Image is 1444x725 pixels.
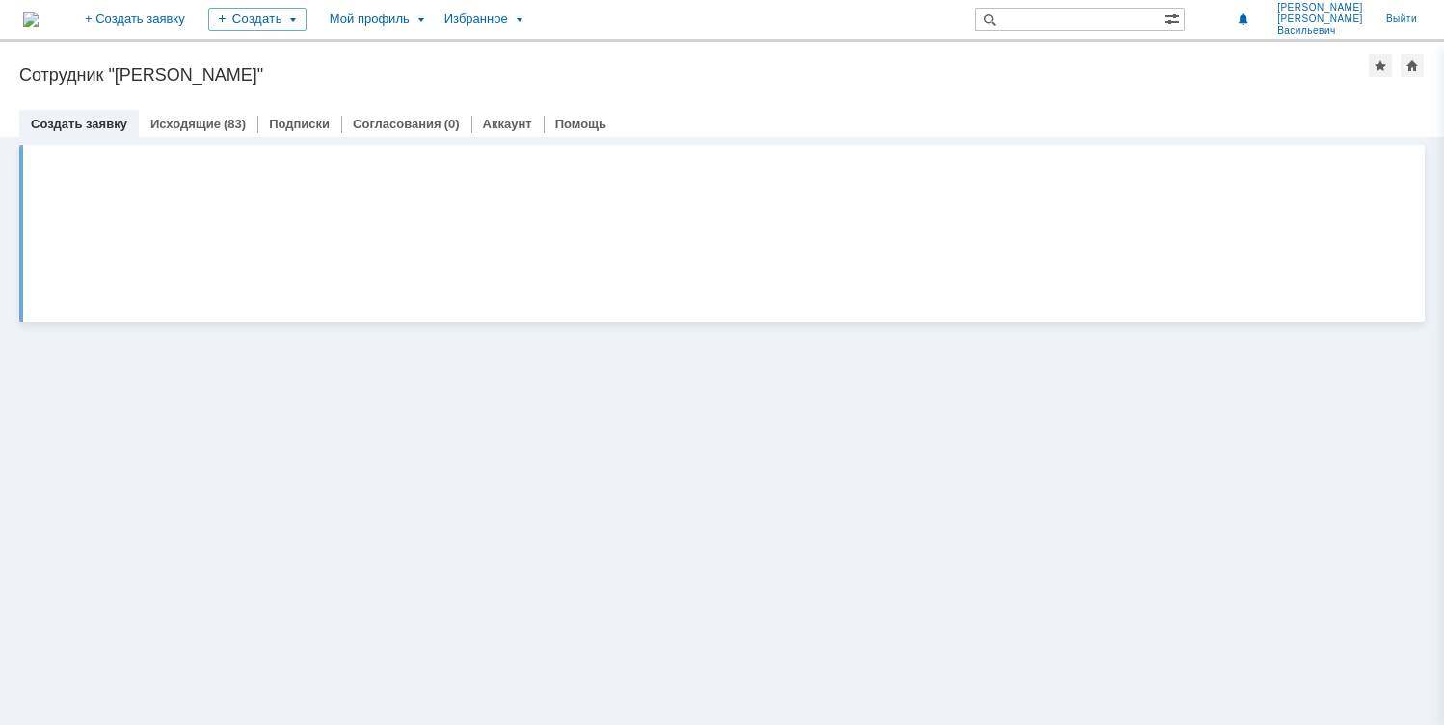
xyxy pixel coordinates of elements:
div: (0) [444,117,460,131]
div: (83) [224,117,246,131]
a: Согласования [353,117,441,131]
a: Аккаунт [483,117,532,131]
div: Создать [208,8,307,31]
div: Добавить в избранное [1369,54,1392,77]
span: [PERSON_NAME] [1277,2,1363,13]
span: Расширенный поиск [1164,9,1184,27]
a: Помощь [555,117,606,131]
img: logo [23,12,39,27]
span: Васильевич [1277,25,1363,37]
a: Перейти на домашнюю страницу [23,12,39,27]
div: Сотрудник "[PERSON_NAME]" [19,66,1369,85]
div: Сделать домашней страницей [1401,54,1424,77]
a: Создать заявку [31,117,127,131]
a: Подписки [269,117,330,131]
a: Исходящие [150,117,221,131]
span: [PERSON_NAME] [1277,13,1363,25]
